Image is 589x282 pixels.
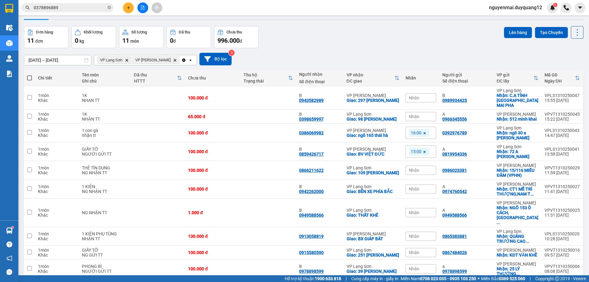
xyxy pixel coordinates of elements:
[38,269,76,274] div: Khác
[497,126,538,130] div: VP Lạng Sơn
[181,58,186,63] svg: Clear all
[530,275,531,282] span: |
[525,239,529,244] span: ...
[545,147,580,152] div: VPLS1310250041
[299,72,341,77] div: Người nhận
[411,130,422,136] span: 16:00
[497,248,538,253] div: VP [PERSON_NAME]
[35,39,43,44] span: đơn
[75,37,78,44] span: 0
[442,213,467,218] div: 0949588566
[38,128,76,133] div: 1 món
[442,189,467,194] div: 0974760542
[299,189,324,194] div: 0942262000
[497,253,538,257] div: Nhận: KĐT VĂN KHÊ
[240,39,242,44] span: đ
[38,112,76,117] div: 1 món
[173,58,177,62] svg: Delete
[497,234,538,244] div: Nhận: QUẢNG TRƯỜNG CAO BẰNG
[299,269,324,274] div: 0978898599
[555,276,559,281] span: copyright
[226,30,242,34] div: Chưa thu
[420,276,476,281] strong: 0708 023 035 - 0935 103 250
[82,248,128,253] div: GIẤY TỜ
[82,210,128,215] div: NG NHẬN TT
[82,117,128,122] div: NHẬN TT
[347,213,399,218] div: Giao: THẤT KHÊ
[442,152,467,156] div: 0819954336
[497,229,538,234] div: VP Lạng Sơn
[553,3,557,7] sup: 1
[516,271,520,276] span: ...
[82,72,128,77] div: Tên món
[347,189,399,194] div: Giao: BẾN XE PHÍA BẮC
[82,133,128,138] div: nhận tt
[347,248,399,253] div: VP Lạng Sơn
[347,253,399,257] div: Giao: 251 LÊ ĐẠI HÀNH
[347,236,399,241] div: Giao: BX GIÁP BÁT
[409,95,419,100] span: Nhãn
[545,165,580,170] div: VPVT1310250029
[82,253,128,257] div: NG GỬI TT
[299,117,324,122] div: 0398659997
[545,128,580,133] div: VPLS1310250043
[107,5,111,11] span: close-circle
[409,250,419,255] span: Nhãn
[550,5,555,10] img: icon-new-feature
[100,58,122,63] span: VP Lạng Sơn
[82,98,128,103] div: NHẠN TT
[122,37,129,44] span: 11
[82,147,128,152] div: GIẤY TỜ
[6,241,12,247] span: question-circle
[401,275,476,282] span: Miền Nam
[545,236,580,241] div: 10:28 [DATE]
[347,93,399,98] div: VP [PERSON_NAME]
[6,25,13,31] img: warehouse-icon
[545,184,580,189] div: VPVT1310250027
[12,226,13,228] sup: 1
[27,37,34,44] span: 11
[409,114,419,119] span: Nhãn
[188,187,237,191] div: 100.000 đ
[218,37,240,44] span: 996.000
[347,128,399,133] div: VP [PERSON_NAME]
[347,208,399,213] div: VP Lạng Sơn
[188,250,237,255] div: 100.000 đ
[442,184,491,189] div: A
[135,58,171,63] span: VP Minh Khai
[38,165,76,170] div: 1 món
[442,250,467,255] div: 0867484026
[411,149,422,154] span: 15:00
[38,264,76,269] div: 1 món
[347,98,399,103] div: Giao: 297 HOANG VĂN THỤ HOÀNG MAI
[347,112,399,117] div: VP Lạng Sơn
[130,39,139,44] span: món
[478,277,479,280] span: ⚪️
[34,4,106,11] input: Tìm tên, số ĐT hoặc mã đơn
[299,130,324,135] div: 0386069982
[484,4,547,11] span: nguyenmai.duyquang12
[481,275,525,282] span: Miền Bắc
[577,5,583,10] span: caret-down
[545,253,580,257] div: 09:57 [DATE]
[347,152,399,156] div: Giao: BV VIỆT ĐỨC
[497,149,538,159] div: Nhận: 72 A TRẦN PHÚ
[6,40,13,46] img: warehouse-icon
[347,264,399,269] div: VP Lạng Sơn
[575,2,585,13] button: caret-down
[82,112,128,117] div: 1K
[347,170,399,175] div: Giao: 109 NGÔ THÌ SỸ
[409,168,419,173] span: Nhãn
[123,2,134,13] button: plus
[442,168,467,173] div: 0986023381
[442,269,467,274] div: 0978898599
[131,30,147,34] div: Số lượng
[134,79,177,83] div: HTTT
[497,117,538,122] div: Nhận: 512 minh khai
[409,187,419,191] span: Nhãn
[82,152,128,156] div: NGƯỜI GỬI TT
[38,208,76,213] div: 1 món
[497,261,538,266] div: VP [PERSON_NAME]
[545,213,580,218] div: 11:31 [DATE]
